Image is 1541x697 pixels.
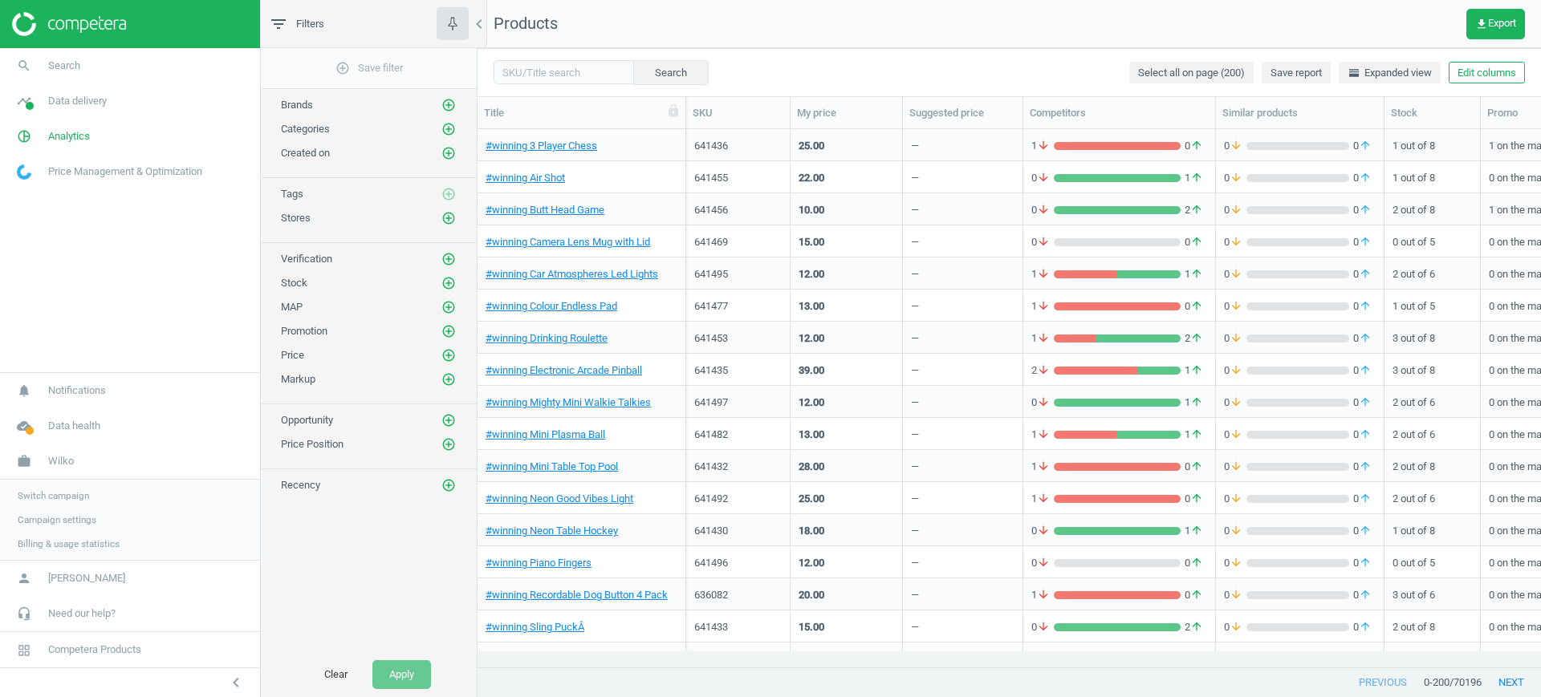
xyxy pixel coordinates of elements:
[441,145,457,161] button: add_circle_outline
[1230,267,1242,282] i: arrow_downward
[1393,163,1472,191] div: 1 out of 8
[1181,492,1207,506] span: 0
[1224,460,1246,474] span: 0
[909,106,1016,120] div: Suggested price
[1037,171,1050,185] i: arrow_downward
[441,252,456,266] i: add_circle_outline
[48,419,100,433] span: Data health
[693,106,783,120] div: SKU
[1393,195,1472,223] div: 2 out of 8
[1190,171,1203,185] i: arrow_upward
[1482,668,1541,697] button: next
[1037,460,1050,474] i: arrow_downward
[1138,66,1245,80] span: Select all on page (200)
[486,395,651,410] a: #winning Mighty Mini Walkie Talkies
[799,524,824,538] div: 18.00
[1349,139,1376,153] span: 0
[1230,492,1242,506] i: arrow_downward
[1181,556,1207,570] span: 0
[1031,492,1054,506] span: 1
[1349,331,1376,346] span: 0
[1230,203,1242,217] i: arrow_downward
[1359,556,1372,570] i: arrow_upward
[1349,395,1376,410] span: 0
[1359,299,1372,314] i: arrow_upward
[281,147,330,159] span: Created on
[441,97,457,113] button: add_circle_outline
[911,139,919,159] div: —
[694,331,782,346] div: 641453
[1393,355,1472,383] div: 3 out of 8
[1349,428,1376,442] span: 0
[1190,331,1203,346] i: arrow_upward
[1475,18,1488,30] i: get_app
[48,129,90,144] span: Analytics
[694,267,782,282] div: 641495
[1037,428,1050,442] i: arrow_downward
[694,395,782,410] div: 641497
[281,301,303,313] span: MAP
[335,61,350,75] i: add_circle_outline
[281,277,307,289] span: Stock
[1359,460,1372,474] i: arrow_upward
[1230,235,1242,249] i: arrow_downward
[1391,106,1474,120] div: Stock
[1181,299,1207,314] span: 0
[1359,267,1372,282] i: arrow_upward
[48,571,125,586] span: [PERSON_NAME]
[18,537,120,550] span: Billing & usage statistics
[1224,492,1246,506] span: 0
[441,347,457,363] button: add_circle_outline
[441,437,456,452] i: add_circle_outline
[9,598,39,629] i: headset_mic
[911,492,919,512] div: —
[911,299,919,319] div: —
[486,299,617,314] a: #winning Colour Endless Pad
[1271,66,1322,80] span: Save report
[1190,524,1203,538] i: arrow_upward
[1475,18,1516,30] span: Export
[441,251,457,267] button: add_circle_outline
[799,171,824,185] div: 22.00
[799,395,824,410] div: 12.00
[1393,484,1472,512] div: 2 out of 6
[281,414,333,426] span: Opportunity
[494,60,634,84] input: SKU/Title search
[1349,460,1376,474] span: 0
[1031,235,1054,249] span: 0
[441,299,457,315] button: add_circle_outline
[1031,428,1054,442] span: 1
[281,479,320,491] span: Recency
[1224,267,1246,282] span: 0
[1349,299,1376,314] span: 0
[1449,62,1525,84] button: Edit columns
[1393,323,1472,351] div: 3 out of 8
[799,492,824,506] div: 25.00
[1031,524,1054,538] span: 0
[281,99,313,111] span: Brands
[1224,556,1246,570] span: 0
[18,489,89,502] span: Switch campaign
[911,363,919,383] div: —
[911,588,919,608] div: —
[1031,363,1054,378] span: 2
[1037,524,1050,538] i: arrow_downward
[1031,395,1054,410] span: 0
[1348,67,1360,79] i: horizontal_split
[1037,363,1050,378] i: arrow_downward
[911,460,919,480] div: —
[911,267,919,287] div: —
[799,267,824,282] div: 12.00
[9,375,39,406] i: notifications
[1230,331,1242,346] i: arrow_downward
[694,556,782,570] div: 641496
[911,203,919,223] div: —
[486,235,650,249] a: #winning Camera Lens Mug with Lid
[1230,171,1242,185] i: arrow_downward
[799,203,824,217] div: 10.00
[1190,428,1203,442] i: arrow_upward
[1230,460,1242,474] i: arrow_downward
[48,642,141,657] span: Competera Products
[911,235,919,255] div: —
[1181,171,1207,185] span: 1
